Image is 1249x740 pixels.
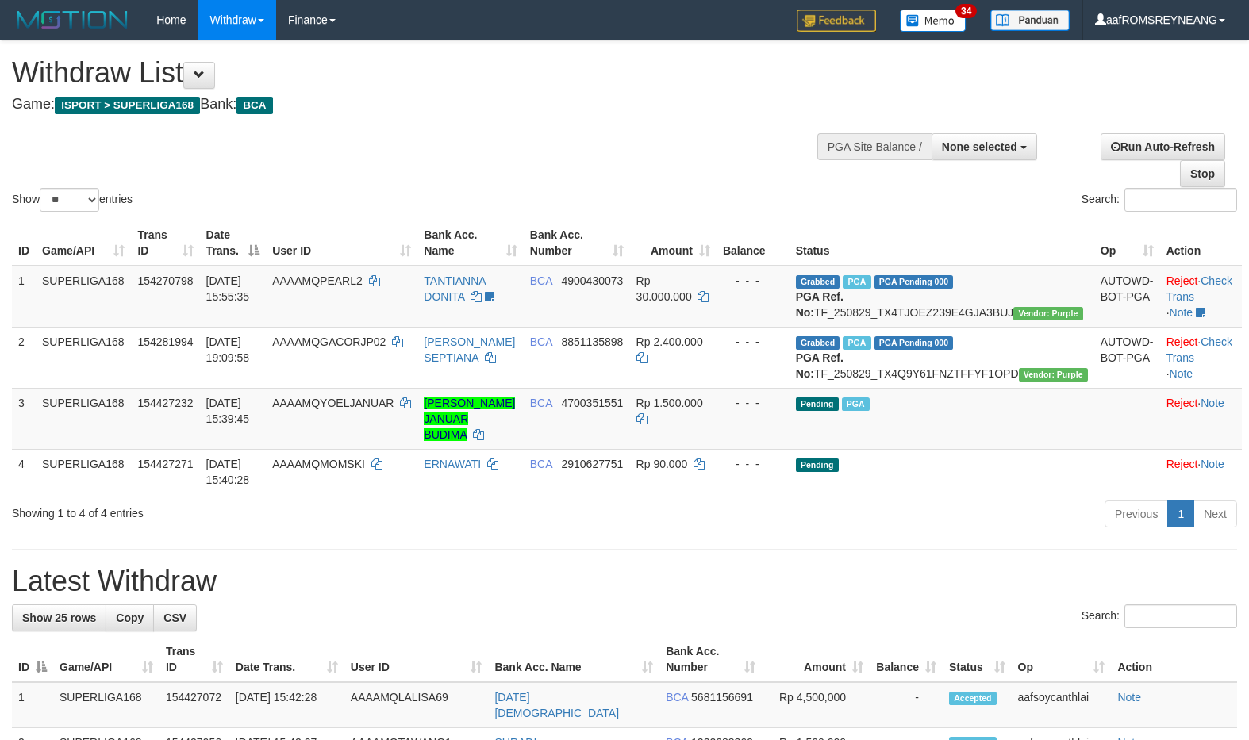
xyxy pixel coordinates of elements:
[842,397,870,411] span: Marked by aafsoycanthlai
[870,682,943,728] td: -
[12,188,133,212] label: Show entries
[1201,397,1224,409] a: Note
[636,397,703,409] span: Rp 1.500.000
[1170,306,1193,319] a: Note
[153,604,197,631] a: CSV
[762,682,870,728] td: Rp 4,500,000
[1094,327,1160,388] td: AUTOWD-BOT-PGA
[137,458,193,470] span: 154427271
[530,335,552,348] span: BCA
[1166,335,1198,348] a: Reject
[762,637,870,682] th: Amount: activate to sort column ascending
[796,336,840,350] span: Grabbed
[561,274,623,287] span: Copy 4900430073 to clipboard
[1117,691,1141,704] a: Note
[488,637,659,682] th: Bank Acc. Name: activate to sort column ascending
[53,637,159,682] th: Game/API: activate to sort column ascending
[12,637,53,682] th: ID: activate to sort column descending
[636,274,692,303] span: Rp 30.000.000
[524,220,630,266] th: Bank Acc. Number: activate to sort column ascending
[1124,604,1237,628] input: Search:
[723,334,783,350] div: - - -
[1094,266,1160,328] td: AUTOWD-BOT-PGA
[344,637,489,682] th: User ID: activate to sort column ascending
[796,290,844,319] b: PGA Ref. No:
[206,335,250,364] span: [DATE] 19:09:58
[1111,637,1237,682] th: Action
[272,335,386,348] span: AAAAMQGACORJP02
[424,274,486,303] a: TANTIANNA DONITA
[236,97,272,114] span: BCA
[723,273,783,289] div: - - -
[1180,160,1225,187] a: Stop
[796,397,839,411] span: Pending
[796,275,840,289] span: Grabbed
[12,604,106,631] a: Show 25 rows
[943,637,1012,682] th: Status: activate to sort column ascending
[949,692,997,705] span: Accepted
[790,220,1094,266] th: Status
[229,682,344,728] td: [DATE] 15:42:28
[494,691,619,719] a: [DATE][DEMOGRAPHIC_DATA]
[106,604,154,631] a: Copy
[636,335,703,348] span: Rp 2.400.000
[40,188,99,212] select: Showentries
[796,351,844,380] b: PGA Ref. No:
[530,274,552,287] span: BCA
[723,395,783,411] div: - - -
[691,691,753,704] span: Copy 5681156691 to clipboard
[229,637,344,682] th: Date Trans.: activate to sort column ascending
[1160,388,1242,449] td: ·
[942,140,1017,153] span: None selected
[36,327,131,388] td: SUPERLIGA168
[344,682,489,728] td: AAAAMQLALISA69
[843,336,870,350] span: Marked by aafnonsreyleab
[12,682,53,728] td: 1
[55,97,200,114] span: ISPORT > SUPERLIGA168
[12,97,817,113] h4: Game: Bank:
[206,397,250,425] span: [DATE] 15:39:45
[1124,188,1237,212] input: Search:
[717,220,790,266] th: Balance
[159,682,229,728] td: 154427072
[1160,449,1242,494] td: ·
[1170,367,1193,380] a: Note
[723,456,783,472] div: - - -
[200,220,267,266] th: Date Trans.: activate to sort column descending
[797,10,876,32] img: Feedback.jpg
[1013,307,1082,320] span: Vendor URL: https://trx4.1velocity.biz
[1012,637,1112,682] th: Op: activate to sort column ascending
[206,458,250,486] span: [DATE] 15:40:28
[990,10,1070,31] img: panduan.png
[955,4,977,18] span: 34
[900,10,967,32] img: Button%20Memo.svg
[1166,335,1232,364] a: Check Trans
[206,274,250,303] span: [DATE] 15:55:35
[53,682,159,728] td: SUPERLIGA168
[417,220,523,266] th: Bank Acc. Name: activate to sort column ascending
[1166,274,1198,287] a: Reject
[843,275,870,289] span: Marked by aafmaleo
[12,220,36,266] th: ID
[22,612,96,624] span: Show 25 rows
[163,612,186,624] span: CSV
[12,566,1237,597] h1: Latest Withdraw
[1160,220,1242,266] th: Action
[659,637,761,682] th: Bank Acc. Number: activate to sort column ascending
[1101,133,1225,160] a: Run Auto-Refresh
[1166,458,1198,470] a: Reject
[12,57,817,89] h1: Withdraw List
[272,274,363,287] span: AAAAMQPEARL2
[1160,266,1242,328] td: · ·
[266,220,417,266] th: User ID: activate to sort column ascending
[1167,500,1194,527] a: 1
[36,449,131,494] td: SUPERLIGA168
[36,220,131,266] th: Game/API: activate to sort column ascending
[424,335,515,364] a: [PERSON_NAME] SEPTIANA
[561,458,623,470] span: Copy 2910627751 to clipboard
[1082,188,1237,212] label: Search:
[874,275,954,289] span: PGA Pending
[790,327,1094,388] td: TF_250829_TX4Q9Y61FNZTFFYF1OPD
[131,220,199,266] th: Trans ID: activate to sort column ascending
[817,133,932,160] div: PGA Site Balance /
